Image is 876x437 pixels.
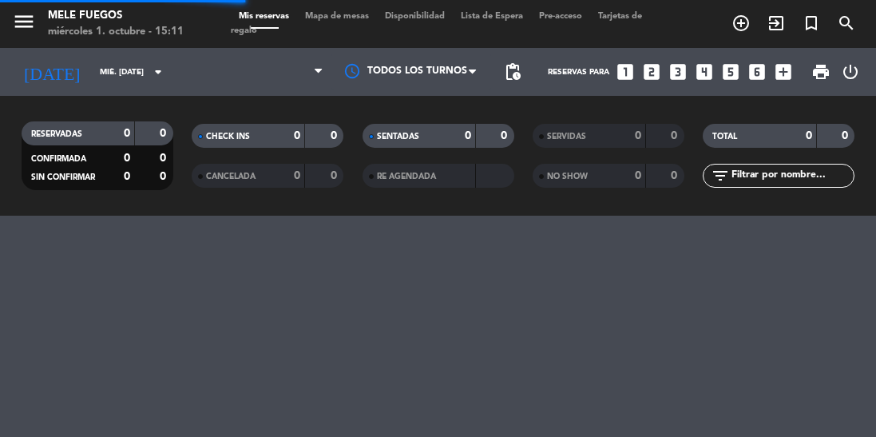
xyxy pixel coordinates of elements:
strong: 0 [635,170,641,181]
div: LOG OUT [837,48,864,96]
button: menu [12,10,36,39]
strong: 0 [501,130,510,141]
i: filter_list [711,166,730,185]
strong: 0 [160,171,169,182]
input: Filtrar por nombre... [730,167,854,185]
span: Lista de Espera [453,12,531,21]
span: print [811,62,830,81]
span: CONFIRMADA [31,155,86,163]
div: Mele Fuegos [48,8,184,24]
i: power_settings_new [841,62,860,81]
strong: 0 [806,130,812,141]
span: Reservas para [548,68,609,77]
i: looks_3 [668,62,688,82]
span: Pre-acceso [531,12,590,21]
i: add_box [773,62,794,82]
i: looks_one [615,62,636,82]
strong: 0 [124,171,130,182]
span: RE AGENDADA [377,173,436,181]
i: arrow_drop_down [149,62,168,81]
span: TOTAL [712,133,737,141]
strong: 0 [294,170,300,181]
span: RESERVADAS [31,130,82,138]
strong: 0 [160,128,169,139]
span: SENTADAS [377,133,419,141]
strong: 0 [635,130,641,141]
span: Disponibilidad [377,12,453,21]
strong: 0 [124,128,130,139]
span: NO SHOW [547,173,588,181]
i: exit_to_app [767,14,786,33]
i: looks_two [641,62,662,82]
span: CANCELADA [206,173,256,181]
span: SERVIDAS [547,133,586,141]
span: CHECK INS [206,133,250,141]
i: looks_5 [720,62,741,82]
strong: 0 [671,170,680,181]
strong: 0 [160,153,169,164]
div: miércoles 1. octubre - 15:11 [48,24,184,40]
strong: 0 [124,153,130,164]
i: add_circle_outline [731,14,751,33]
i: turned_in_not [802,14,821,33]
strong: 0 [671,130,680,141]
span: pending_actions [503,62,522,81]
i: [DATE] [12,55,92,89]
strong: 0 [842,130,851,141]
span: Mapa de mesas [297,12,377,21]
strong: 0 [331,130,340,141]
i: looks_6 [747,62,767,82]
strong: 0 [465,130,471,141]
i: looks_4 [694,62,715,82]
strong: 0 [294,130,300,141]
i: search [837,14,856,33]
span: SIN CONFIRMAR [31,173,95,181]
i: menu [12,10,36,34]
strong: 0 [331,170,340,181]
span: Mis reservas [231,12,297,21]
